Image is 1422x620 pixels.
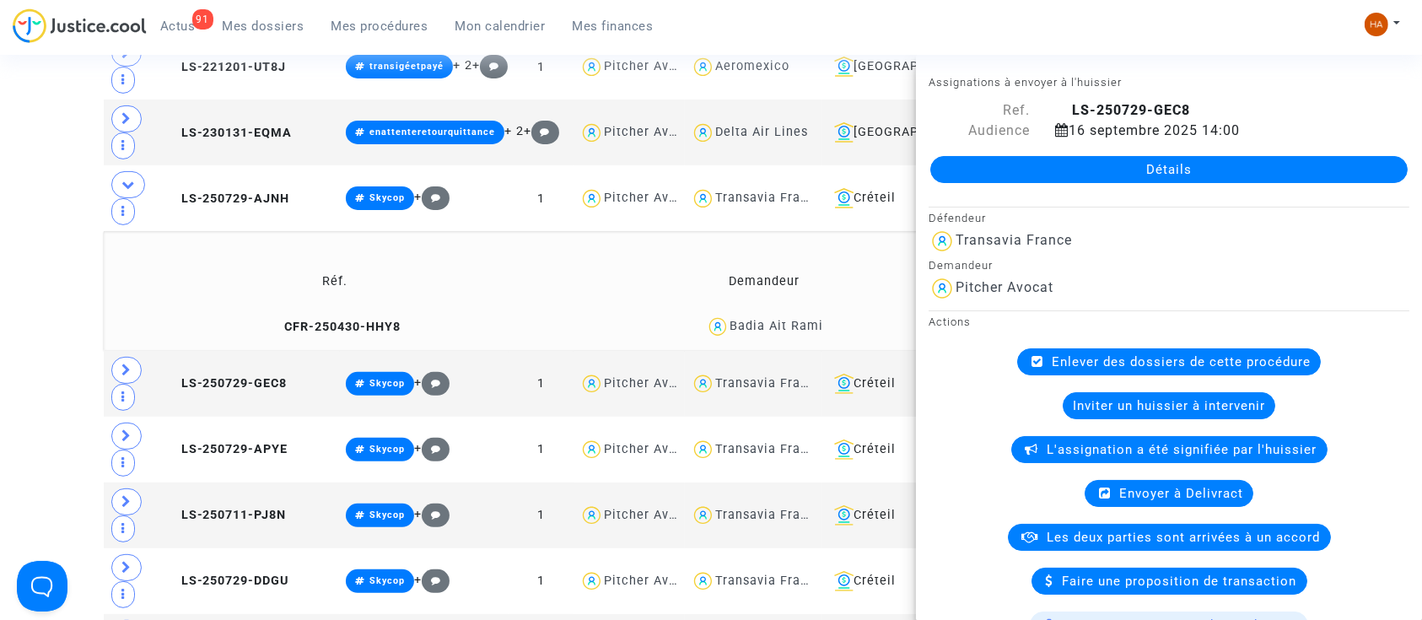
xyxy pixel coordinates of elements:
[1119,486,1243,501] span: Envoyer à Delivract
[17,561,67,612] iframe: Help Scout Beacon - Open
[834,188,854,208] img: icon-banque.svg
[604,59,697,73] div: Pitcher Avocat
[827,122,969,143] div: [GEOGRAPHIC_DATA]
[827,57,969,77] div: [GEOGRAPHIC_DATA]
[1365,13,1388,36] img: ded1cc776adf1572996fd1eb160d6406
[715,574,823,588] div: Transavia France
[834,505,854,526] img: icon-banque.svg
[369,444,405,455] span: Skycop
[579,569,604,594] img: icon-user.svg
[604,574,697,588] div: Pitcher Avocat
[455,19,546,34] span: Mon calendrier
[414,375,450,390] span: +
[561,254,969,309] td: Demandeur
[331,19,428,34] span: Mes procédures
[166,376,288,391] span: LS-250729-GEC8
[509,351,574,417] td: 1
[730,319,823,333] div: Badia Ait Rami
[579,121,604,145] img: icon-user.svg
[834,374,854,394] img: icon-banque.svg
[1048,442,1317,457] span: L'assignation a été signifiée par l'huissier
[834,57,854,77] img: icon-banque.svg
[956,279,1053,295] div: Pitcher Avocat
[166,508,287,522] span: LS-250711-PJ8N
[604,191,697,205] div: Pitcher Avocat
[1072,102,1190,118] b: LS-250729-GEC8
[604,125,697,139] div: Pitcher Avocat
[1048,530,1321,545] span: Les deux parties sont arrivées à un accord
[604,376,697,391] div: Pitcher Avocat
[827,188,969,208] div: Créteil
[929,228,956,255] img: icon-user.svg
[369,378,405,389] span: Skycop
[166,126,293,140] span: LS-230131-EQMA
[834,439,854,460] img: icon-banque.svg
[929,212,986,224] small: Défendeur
[715,125,808,139] div: Delta Air Lines
[166,191,290,206] span: LS-250729-AJNH
[930,156,1408,183] a: Détails
[369,127,495,137] span: enattenteretourquittance
[691,372,715,396] img: icon-user.svg
[369,192,405,203] span: Skycop
[715,191,823,205] div: Transavia France
[269,320,401,334] span: CFR-250430-HHY8
[715,59,789,73] div: Aeromexico
[166,60,287,74] span: LS-221201-UT8J
[414,190,450,204] span: +
[223,19,304,34] span: Mes dossiers
[579,372,604,396] img: icon-user.svg
[706,315,730,339] img: icon-user.svg
[929,76,1122,89] small: Assignations à envoyer à l'huissier
[160,19,196,34] span: Actus
[509,34,574,100] td: 1
[1052,354,1311,369] span: Enlever des dossiers de cette procédure
[579,438,604,462] img: icon-user.svg
[604,508,697,522] div: Pitcher Avocat
[453,58,472,73] span: + 2
[579,186,604,211] img: icon-user.svg
[209,13,318,39] a: Mes dossiers
[827,439,969,460] div: Créteil
[1063,574,1297,589] span: Faire une proposition de transaction
[604,442,697,456] div: Pitcher Avocat
[414,441,450,456] span: +
[956,232,1072,248] div: Transavia France
[715,376,823,391] div: Transavia France
[929,259,993,272] small: Demandeur
[369,575,405,586] span: Skycop
[13,8,147,43] img: jc-logo.svg
[509,483,574,548] td: 1
[369,509,405,520] span: Skycop
[579,55,604,79] img: icon-user.svg
[691,186,715,211] img: icon-user.svg
[147,13,209,39] a: 91Actus
[834,122,854,143] img: icon-banque.svg
[414,507,450,521] span: +
[715,508,823,522] div: Transavia France
[573,19,654,34] span: Mes finances
[442,13,559,39] a: Mon calendrier
[110,254,561,309] td: Réf.
[192,9,213,30] div: 91
[504,124,524,138] span: + 2
[916,121,1042,141] div: Audience
[715,442,823,456] div: Transavia France
[691,121,715,145] img: icon-user.svg
[369,61,444,72] span: transigéetpayé
[318,13,442,39] a: Mes procédures
[472,58,509,73] span: +
[827,374,969,394] div: Créteil
[827,571,969,591] div: Créteil
[916,100,1042,121] div: Ref.
[827,505,969,526] div: Créteil
[691,438,715,462] img: icon-user.svg
[691,569,715,594] img: icon-user.svg
[509,548,574,614] td: 1
[509,100,574,165] td: 1
[929,275,956,302] img: icon-user.svg
[524,124,560,138] span: +
[166,442,288,456] span: LS-250729-APYE
[691,55,715,79] img: icon-user.svg
[929,315,971,328] small: Actions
